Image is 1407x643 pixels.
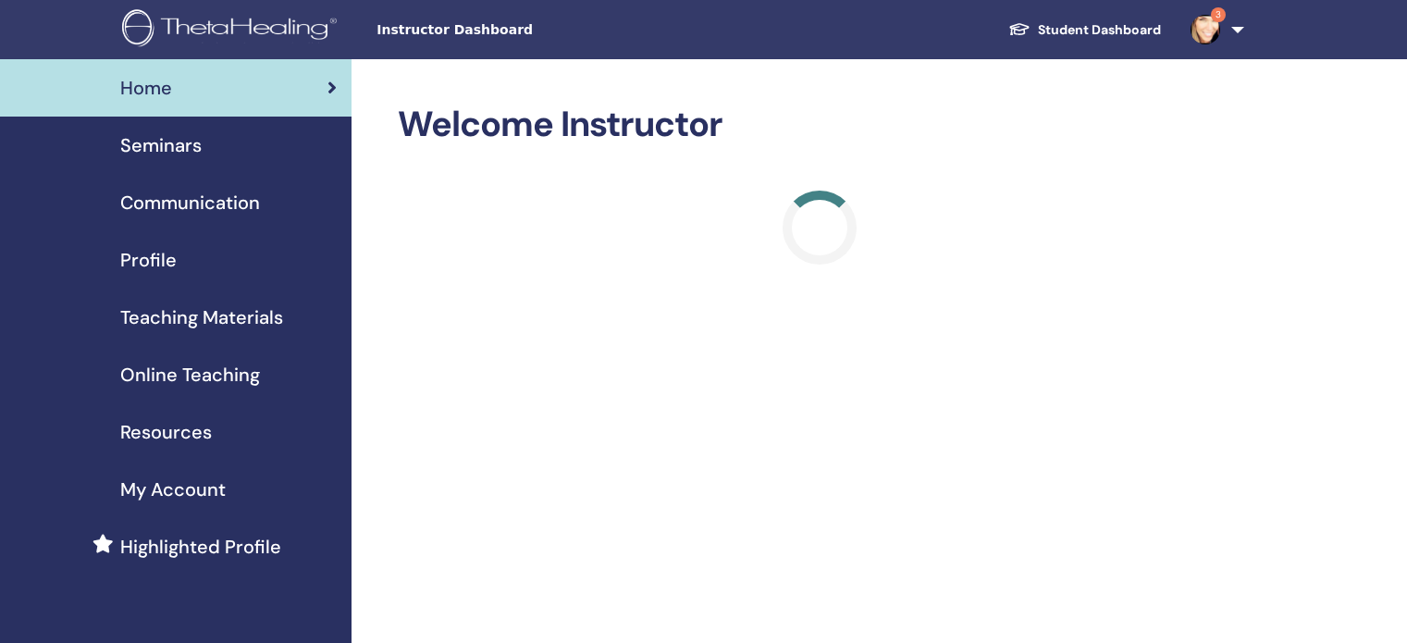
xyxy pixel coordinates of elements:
a: Student Dashboard [994,13,1176,47]
span: My Account [120,476,226,503]
span: Seminars [120,131,202,159]
span: Online Teaching [120,361,260,389]
img: default.jpg [1191,15,1220,44]
span: Resources [120,418,212,446]
span: Profile [120,246,177,274]
span: Home [120,74,172,102]
span: Teaching Materials [120,303,283,331]
span: 3 [1211,7,1226,22]
h2: Welcome Instructor [398,104,1240,146]
span: Communication [120,189,260,216]
span: Instructor Dashboard [376,20,654,40]
img: logo.png [122,9,343,51]
img: graduation-cap-white.svg [1008,21,1031,37]
span: Highlighted Profile [120,533,281,561]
